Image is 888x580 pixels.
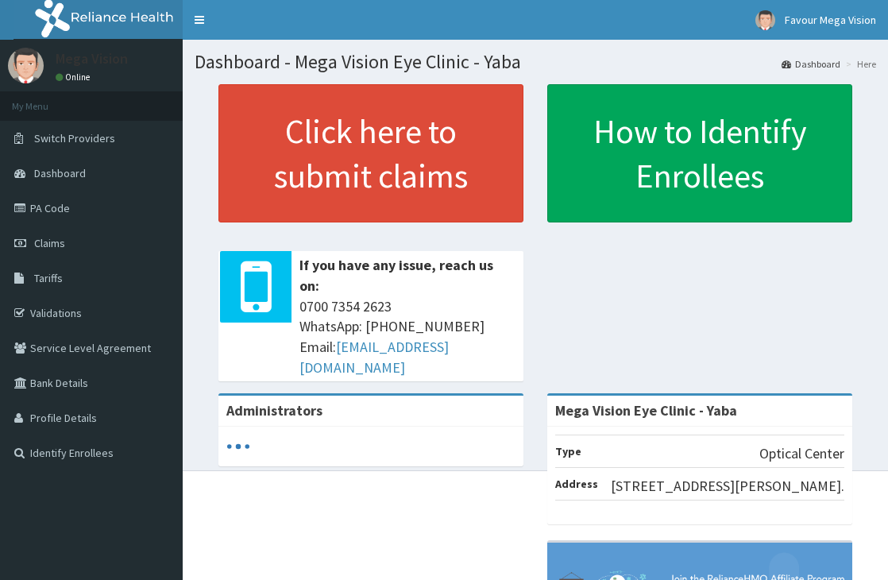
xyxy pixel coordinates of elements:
span: Dashboard [34,166,86,180]
span: Tariffs [34,271,63,285]
a: Online [56,72,94,83]
strong: Mega Vision Eye Clinic - Yaba [555,401,737,420]
img: User Image [8,48,44,83]
li: Here [842,57,876,71]
span: 0700 7354 2623 WhatsApp: [PHONE_NUMBER] Email: [299,296,515,378]
a: Click here to submit claims [218,84,523,222]
span: Claims [34,236,65,250]
p: Mega Vision [56,52,128,66]
b: Type [555,444,581,458]
span: Switch Providers [34,131,115,145]
img: User Image [755,10,775,30]
b: If you have any issue, reach us on: [299,256,493,295]
span: Favour Mega Vision [785,13,876,27]
a: How to Identify Enrollees [547,84,852,222]
h1: Dashboard - Mega Vision Eye Clinic - Yaba [195,52,876,72]
b: Administrators [226,401,322,420]
p: [STREET_ADDRESS][PERSON_NAME]. [611,476,844,497]
a: Dashboard [782,57,840,71]
a: [EMAIL_ADDRESS][DOMAIN_NAME] [299,338,449,377]
p: Optical Center [759,443,844,464]
b: Address [555,477,598,491]
svg: audio-loading [226,435,250,458]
